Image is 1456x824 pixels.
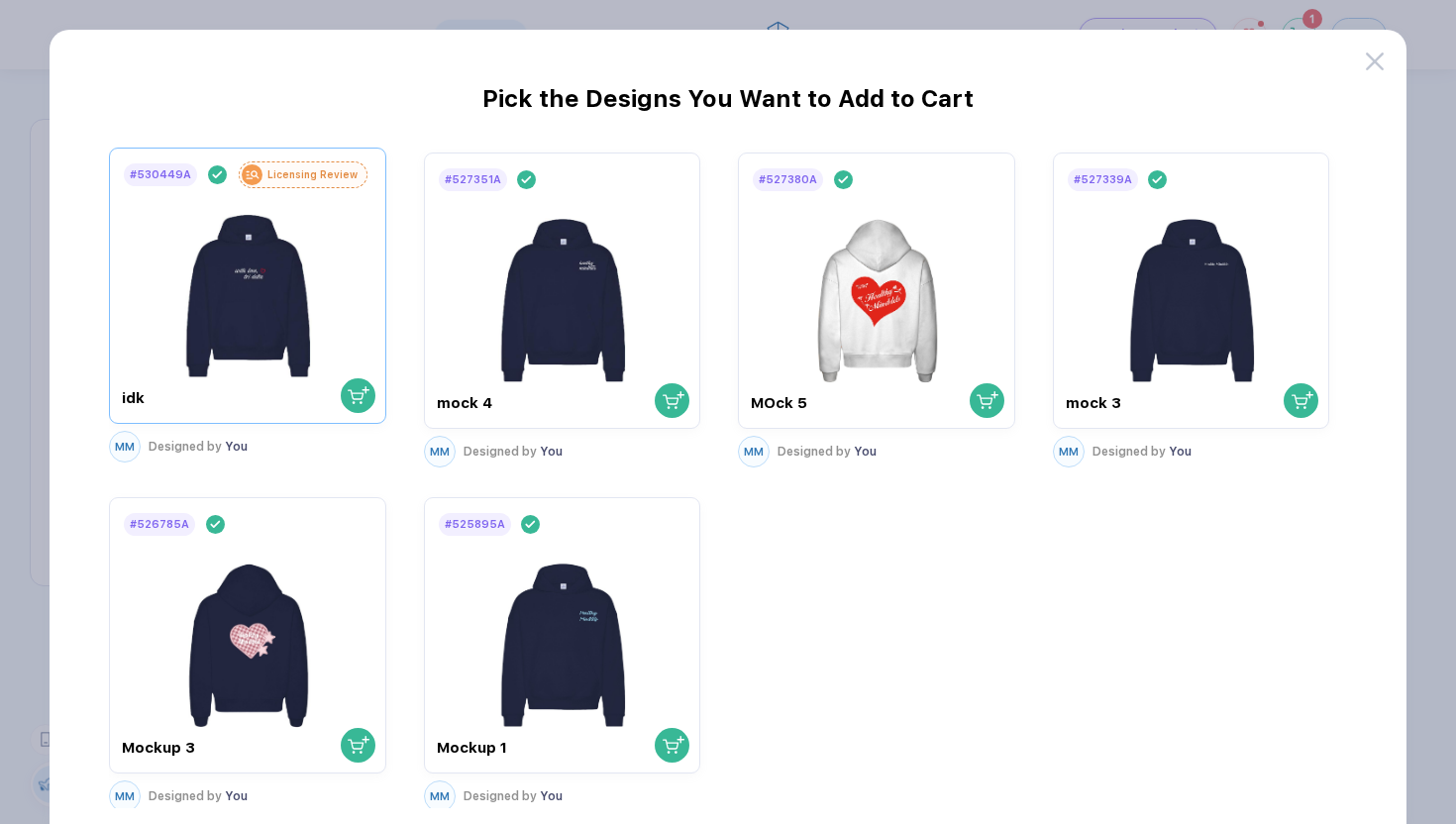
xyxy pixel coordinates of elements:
button: #527339Ashopping cart mock 3MMDesigned by You [1053,148,1348,472]
div: You [149,789,248,803]
img: shopping cart [348,385,369,407]
button: MM [424,436,456,467]
img: cda8fab3-6696-465e-949e-c71dbebb47db_nt_front_1759157303462.jpg [480,539,644,737]
img: shopping cart [348,735,369,757]
div: Mockup 1 [437,740,574,758]
button: MM [109,780,141,812]
div: idk [122,390,260,408]
button: shopping cart [1284,384,1318,419]
img: shopping cart [663,735,684,757]
button: shopping cart [970,384,1004,419]
span: Designed by [778,445,851,459]
button: #527351Ashopping cart mock 4MMDesigned by You [424,148,719,472]
div: # 527339A [1074,174,1132,187]
img: 1760534604796fevuj_nt_front.png [165,189,329,387]
div: Pick the Designs You Want to Add to Cart [109,84,1347,148]
span: Designed by [464,445,537,459]
span: Designed by [464,789,537,803]
span: MM [115,790,135,803]
img: shopping cart [977,390,998,412]
button: MM [424,780,456,812]
button: MM [738,436,770,467]
img: e09616b9-703e-41c8-a6fd-c7ad22f36a56_nt_front_1759323731480.jpg [1109,194,1273,392]
div: # 527351A [445,174,501,187]
div: Mockup 3 [122,740,260,758]
span: Designed by [149,440,222,454]
div: You [778,445,877,459]
div: # 530449A [130,169,191,182]
div: # 525895A [445,519,505,532]
img: 5f26e8f7-26c0-40e2-9786-453739ba4baa_nt_back_1759246083661.jpg [165,539,329,737]
span: Designed by [1092,445,1166,459]
button: #527380Ashopping cart MOck 5MMDesigned by You [738,148,1033,472]
img: shopping cart [663,390,684,412]
span: MM [430,446,450,459]
div: You [149,440,248,454]
div: MOck 5 [751,395,888,413]
div: You [464,789,563,803]
img: f9d18b86-55a7-4e73-b60a-7ed58823d69a_nt_back_1759329839499.jpg [794,194,958,392]
div: mock 3 [1066,395,1203,413]
span: MM [1059,446,1079,459]
span: MM [430,790,450,803]
button: shopping cart [341,379,375,414]
button: #526785Ashopping cart Mockup 3MMDesigned by You [109,492,404,817]
div: You [1092,445,1192,459]
div: # 527380A [759,174,817,187]
div: Licensing Review [267,169,358,181]
span: MM [744,446,764,459]
img: shopping cart [1292,390,1313,412]
div: # 526785A [130,519,189,532]
img: 1760035254949nknkj_nt_front.png [480,194,644,392]
button: shopping cart [655,384,689,419]
div: mock 4 [437,395,574,413]
span: MM [115,441,135,454]
span: Designed by [149,789,222,803]
button: shopping cart [655,729,689,764]
button: MM [1053,436,1085,467]
div: You [464,445,563,459]
button: #530449ALicensing Reviewshopping cart idkMMDesigned by You [109,148,404,472]
button: #525895Ashopping cart Mockup 1MMDesigned by You [424,492,719,817]
button: MM [109,431,141,463]
button: shopping cart [341,729,375,764]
